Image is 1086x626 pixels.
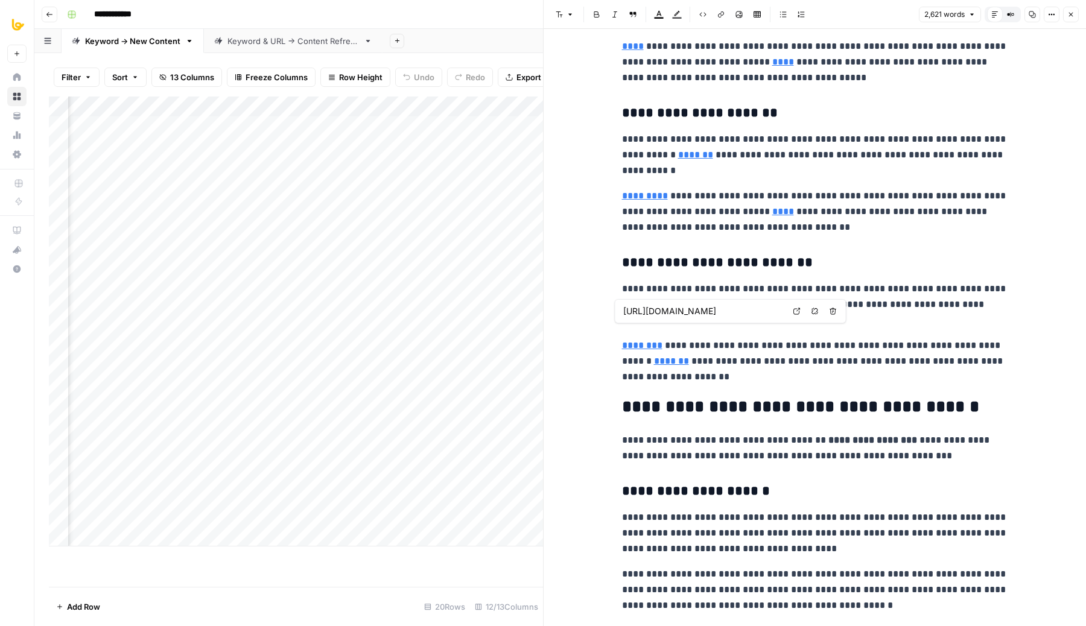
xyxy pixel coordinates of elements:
[919,7,981,22] button: 2,621 words
[204,29,383,53] a: Keyword & URL -> Content Refresh
[62,29,204,53] a: Keyword -> New Content
[151,68,222,87] button: 13 Columns
[85,35,180,47] div: Keyword -> New Content
[7,240,27,259] button: What's new?
[54,68,100,87] button: Filter
[395,68,442,87] button: Undo
[7,10,27,40] button: Workspace: All About AI
[7,14,29,36] img: All About AI Logo
[227,68,316,87] button: Freeze Columns
[112,71,128,83] span: Sort
[7,106,27,125] a: Your Data
[470,597,543,616] div: 12/13 Columns
[246,71,308,83] span: Freeze Columns
[498,68,567,87] button: Export CSV
[62,71,81,83] span: Filter
[447,68,493,87] button: Redo
[7,145,27,164] a: Settings
[8,241,26,259] div: What's new?
[7,68,27,87] a: Home
[104,68,147,87] button: Sort
[227,35,359,47] div: Keyword & URL -> Content Refresh
[170,71,214,83] span: 13 Columns
[339,71,383,83] span: Row Height
[414,71,434,83] span: Undo
[419,597,470,616] div: 20 Rows
[7,221,27,240] a: AirOps Academy
[7,125,27,145] a: Usage
[7,259,27,279] button: Help + Support
[320,68,390,87] button: Row Height
[924,9,965,20] span: 2,621 words
[7,87,27,106] a: Browse
[516,71,559,83] span: Export CSV
[67,601,100,613] span: Add Row
[49,597,107,616] button: Add Row
[466,71,485,83] span: Redo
